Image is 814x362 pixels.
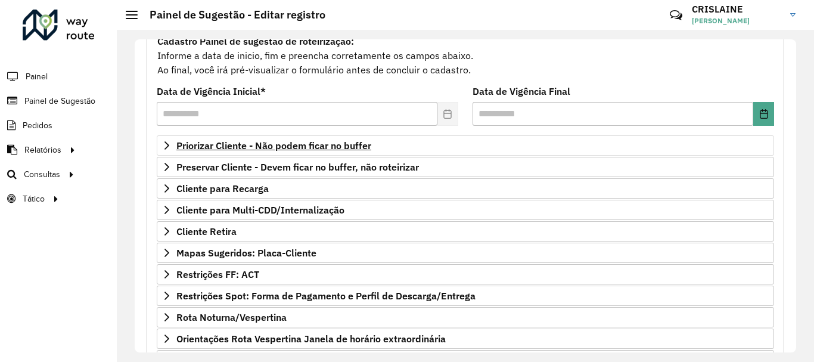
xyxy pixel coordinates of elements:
[157,33,774,78] div: Informe a data de inicio, fim e preencha corretamente os campos abaixo. Ao final, você irá pré-vi...
[157,200,774,220] a: Cliente para Multi-CDD/Internalização
[663,2,689,28] a: Contato Rápido
[692,16,781,26] span: [PERSON_NAME]
[176,334,446,344] span: Orientações Rota Vespertina Janela de horário extraordinária
[753,102,774,126] button: Choose Date
[157,157,774,177] a: Preservar Cliente - Devem ficar no buffer, não roteirizar
[176,162,419,172] span: Preservar Cliente - Devem ficar no buffer, não roteirizar
[157,178,774,199] a: Cliente para Recarga
[176,227,237,236] span: Cliente Retira
[176,184,269,193] span: Cliente para Recarga
[23,119,52,132] span: Pedidos
[157,135,774,156] a: Priorizar Cliente - Não podem ficar no buffer
[176,205,344,215] span: Cliente para Multi-CDD/Internalização
[157,221,774,242] a: Cliente Retira
[157,307,774,327] a: Rota Noturna/Vespertina
[176,248,316,258] span: Mapas Sugeridos: Placa-Cliente
[157,286,774,306] a: Restrições Spot: Forma de Pagamento e Perfil de Descarga/Entrega
[692,4,781,15] h3: CRISLAINE
[176,291,476,301] span: Restrições Spot: Forma de Pagamento e Perfil de Descarga/Entrega
[24,95,95,107] span: Painel de Sugestão
[24,144,61,156] span: Relatórios
[473,84,570,98] label: Data de Vigência Final
[157,243,774,263] a: Mapas Sugeridos: Placa-Cliente
[24,168,60,181] span: Consultas
[157,264,774,284] a: Restrições FF: ACT
[138,8,325,21] h2: Painel de Sugestão - Editar registro
[26,70,48,83] span: Painel
[176,270,259,279] span: Restrições FF: ACT
[157,35,354,47] strong: Cadastro Painel de sugestão de roteirização:
[176,313,287,322] span: Rota Noturna/Vespertina
[157,84,266,98] label: Data de Vigência Inicial
[23,193,45,205] span: Tático
[176,141,371,150] span: Priorizar Cliente - Não podem ficar no buffer
[157,329,774,349] a: Orientações Rota Vespertina Janela de horário extraordinária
